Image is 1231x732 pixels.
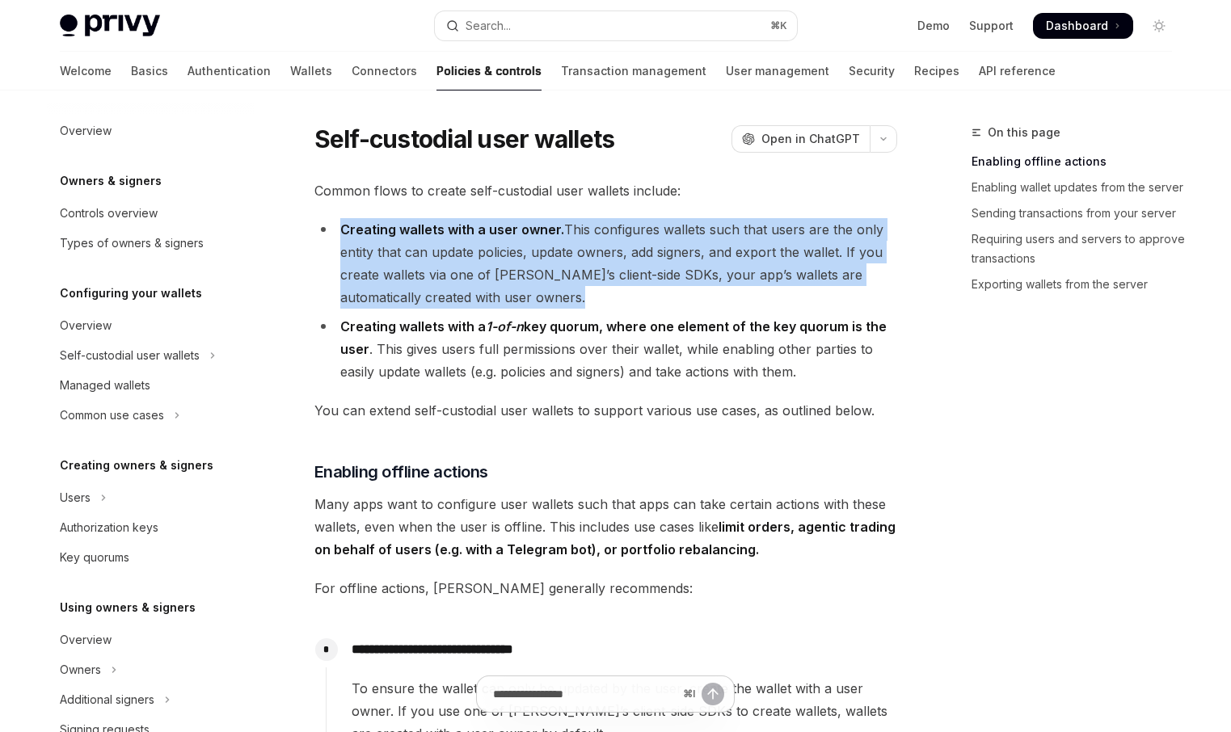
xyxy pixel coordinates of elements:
[436,52,542,90] a: Policies & controls
[314,315,897,383] li: . This gives users full permissions over their wallet, while enabling other parties to easily upd...
[731,125,870,153] button: Open in ChatGPT
[47,513,254,542] a: Authorization keys
[561,52,706,90] a: Transaction management
[60,690,154,709] div: Additional signers
[60,376,150,395] div: Managed wallets
[435,11,797,40] button: Open search
[979,52,1056,90] a: API reference
[314,493,897,561] span: Many apps want to configure user wallets such that apps can take certain actions with these walle...
[60,598,196,617] h5: Using owners & signers
[352,52,417,90] a: Connectors
[60,121,112,141] div: Overview
[47,371,254,400] a: Managed wallets
[290,52,332,90] a: Wallets
[47,401,254,430] button: Toggle Common use cases section
[1146,13,1172,39] button: Toggle dark mode
[47,685,254,714] button: Toggle Additional signers section
[972,226,1185,271] a: Requiring users and servers to approve transactions
[60,284,202,303] h5: Configuring your wallets
[314,218,897,309] li: This configures wallets such that users are the only entity that can update policies, update owne...
[47,543,254,572] a: Key quorums
[188,52,271,90] a: Authentication
[314,577,897,599] span: For offline actions, [PERSON_NAME] generally recommends:
[60,233,204,253] div: Types of owners & signers
[60,406,164,425] div: Common use cases
[972,175,1185,200] a: Enabling wallet updates from the server
[486,318,524,334] em: 1-of-n
[47,483,254,512] button: Toggle Users section
[47,229,254,258] a: Types of owners & signers
[726,52,829,90] a: User management
[314,461,488,483] span: Enabling offline actions
[314,124,615,154] h1: Self-custodial user wallets
[969,18,1014,34] a: Support
[60,316,112,335] div: Overview
[60,204,158,223] div: Controls overview
[917,18,950,34] a: Demo
[60,488,91,507] div: Users
[770,19,787,32] span: ⌘ K
[131,52,168,90] a: Basics
[60,456,213,475] h5: Creating owners & signers
[493,676,677,712] input: Ask a question...
[849,52,895,90] a: Security
[761,131,860,147] span: Open in ChatGPT
[47,655,254,684] button: Toggle Owners section
[340,318,887,357] strong: Creating wallets with a key quorum, where one element of the key quorum is the user
[60,15,160,37] img: light logo
[47,311,254,340] a: Overview
[60,52,112,90] a: Welcome
[914,52,959,90] a: Recipes
[60,548,129,567] div: Key quorums
[340,221,564,238] strong: Creating wallets with a user owner.
[1046,18,1108,34] span: Dashboard
[972,149,1185,175] a: Enabling offline actions
[972,200,1185,226] a: Sending transactions from your server
[314,179,897,202] span: Common flows to create self-custodial user wallets include:
[60,660,101,679] div: Owners
[972,271,1185,297] a: Exporting wallets from the server
[702,683,724,705] button: Send message
[47,341,254,370] button: Toggle Self-custodial user wallets section
[47,199,254,228] a: Controls overview
[1033,13,1133,39] a: Dashboard
[60,630,112,650] div: Overview
[988,123,1060,142] span: On this page
[60,518,158,537] div: Authorization keys
[47,116,254,145] a: Overview
[47,625,254,654] a: Overview
[60,346,200,365] div: Self-custodial user wallets
[314,399,897,422] span: You can extend self-custodial user wallets to support various use cases, as outlined below.
[466,16,511,36] div: Search...
[60,171,162,191] h5: Owners & signers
